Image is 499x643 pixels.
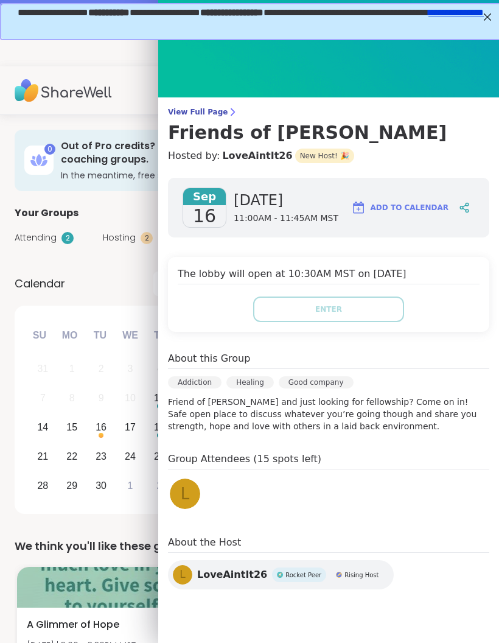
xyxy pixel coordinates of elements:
h4: Hosted by: [168,149,489,163]
span: Hosting [103,231,136,244]
div: Addiction [168,376,222,388]
div: 8 [69,390,75,406]
span: Rocket Peer [285,571,321,580]
div: 1 [128,477,133,494]
button: Enter [253,297,404,322]
div: Choose Sunday, September 21st, 2025 [30,443,56,469]
span: Sep [183,188,226,205]
div: Mo [56,321,83,348]
h3: Friends of [PERSON_NAME] [168,122,489,144]
span: [DATE] [234,191,338,210]
div: Choose Tuesday, September 23rd, 2025 [88,443,114,469]
span: Enter [315,304,342,315]
div: Not available Thursday, September 4th, 2025 [147,356,173,382]
span: Your Groups [15,206,79,220]
div: 21 [37,448,48,465]
div: Choose Monday, September 29th, 2025 [59,473,85,499]
div: 29 [66,477,77,494]
div: Choose Tuesday, September 16th, 2025 [88,414,114,440]
span: A Glimmer of Hope [27,617,119,632]
div: Choose Thursday, September 25th, 2025 [147,443,173,469]
img: Rocket Peer [277,572,283,578]
div: Choose Sunday, September 14th, 2025 [30,414,56,440]
div: 24 [125,448,136,465]
div: Choose Wednesday, September 17th, 2025 [117,414,144,440]
span: Rising Host [344,571,379,580]
div: 10 [125,390,136,406]
div: 30 [96,477,106,494]
h3: In the meantime, free support groups are always available. [61,169,385,181]
div: 0 [44,144,55,155]
span: L [180,567,185,583]
div: We [117,321,144,348]
div: Su [26,321,53,348]
div: 14 [37,419,48,435]
span: Add to Calendar [371,202,448,213]
div: Tu [86,321,113,348]
div: 16 [96,419,106,435]
div: 22 [66,448,77,465]
div: 17 [125,419,136,435]
div: We think you'll like these groups [15,538,484,555]
div: Choose Monday, September 22nd, 2025 [59,443,85,469]
p: Friend of [PERSON_NAME] and just looking for fellowship? Come on in! Safe open place to discuss w... [168,396,489,432]
div: Not available Tuesday, September 9th, 2025 [88,385,114,411]
div: Th [147,321,174,348]
div: 31 [37,360,48,377]
div: Healing [226,376,274,388]
a: L [168,477,202,511]
a: LoveAintIt26 [222,149,292,163]
div: Choose Thursday, October 2nd, 2025 [147,473,173,499]
span: View Full Page [168,107,489,117]
span: LoveAintIt26 [197,567,267,582]
h4: About the Host [168,535,489,553]
div: 7 [40,390,46,406]
a: LLoveAintIt26Rocket PeerRocket PeerRising HostRising Host [168,560,394,589]
a: View Full PageFriends of [PERSON_NAME] [168,107,489,144]
div: Not available Tuesday, September 2nd, 2025 [88,356,114,382]
div: 2 [61,232,74,244]
div: 4 [156,360,162,377]
h4: The lobby will open at 10:30AM MST on [DATE] [178,267,480,284]
div: Not available Sunday, September 7th, 2025 [30,385,56,411]
span: L [181,482,190,506]
h3: Out of Pro credits? Upgrade for unlimited access to expert-led coaching groups. [61,139,385,167]
div: Choose Tuesday, September 30th, 2025 [88,473,114,499]
div: Not available Monday, September 1st, 2025 [59,356,85,382]
div: 15 [66,419,77,435]
div: Choose Monday, September 15th, 2025 [59,414,85,440]
div: Choose Thursday, September 18th, 2025 [147,414,173,440]
img: ShareWell Nav Logo [15,69,112,112]
h4: About this Group [168,351,250,366]
div: 2 [99,360,104,377]
img: Rising Host [336,572,342,578]
div: 2 [141,232,153,244]
div: 1 [69,360,75,377]
div: 18 [154,419,165,435]
div: Choose Sunday, September 28th, 2025 [30,473,56,499]
div: 23 [96,448,106,465]
div: 2 [156,477,162,494]
img: ShareWell Logomark [351,200,366,215]
button: Add to Calendar [346,193,454,222]
div: 25 [154,448,165,465]
div: Not available Sunday, August 31st, 2025 [30,356,56,382]
div: Not available Monday, September 8th, 2025 [59,385,85,411]
div: 3 [128,360,133,377]
div: Not available Wednesday, September 10th, 2025 [117,385,144,411]
div: Choose Thursday, September 11th, 2025 [147,385,173,411]
div: 28 [37,477,48,494]
div: Good company [279,376,354,388]
div: 11 [154,390,165,406]
span: Calendar [15,275,65,292]
h4: Group Attendees (15 spots left) [168,452,489,469]
div: Choose Wednesday, October 1st, 2025 [117,473,144,499]
div: Not available Wednesday, September 3rd, 2025 [117,356,144,382]
span: 16 [193,205,216,227]
span: 11:00AM - 11:45AM MST [234,213,338,225]
span: Attending [15,231,57,244]
div: 9 [99,390,104,406]
div: Choose Wednesday, September 24th, 2025 [117,443,144,469]
div: month 2025-09 [28,354,232,500]
span: New Host! 🎉 [295,149,354,163]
